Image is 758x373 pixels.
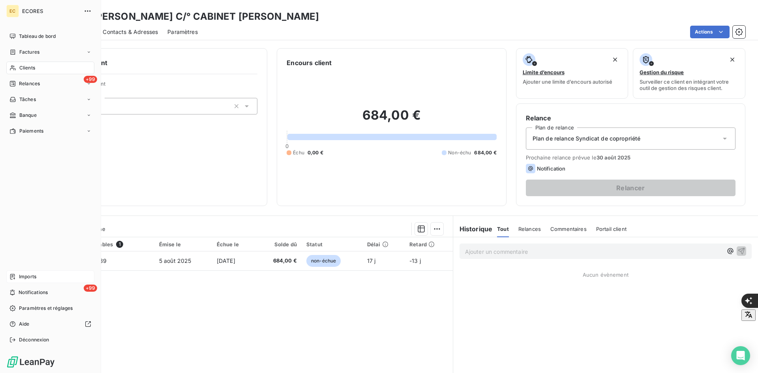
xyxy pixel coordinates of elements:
div: EC [6,5,19,17]
a: Clients [6,62,94,74]
span: Échu [293,149,304,156]
span: Notification [537,165,566,172]
div: Open Intercom Messenger [731,346,750,365]
span: 1 [116,241,123,248]
h2: 684,00 € [287,107,496,131]
span: 684,00 € [474,149,496,156]
span: Non-échu [448,149,471,156]
h6: Relance [526,113,735,123]
span: Banque [19,112,37,119]
span: Tâches [19,96,36,103]
span: Paramètres et réglages [19,305,73,312]
h6: Informations client [48,58,257,67]
span: Prochaine relance prévue le [526,154,735,161]
span: Paramètres [167,28,198,36]
span: Portail client [596,226,627,232]
button: Relancer [526,180,735,196]
span: Ajouter une limite d’encours autorisé [523,79,612,85]
span: non-échue [306,255,341,267]
span: Tableau de bord [19,33,56,40]
span: -13 j [409,257,421,264]
span: Relances [19,80,40,87]
a: Paramètres et réglages [6,302,94,315]
a: +99Relances [6,77,94,90]
span: Surveiller ce client en intégrant votre outil de gestion des risques client. [640,79,739,91]
span: 30 août 2025 [597,154,631,161]
span: Aide [19,321,30,328]
span: Commentaires [550,226,587,232]
button: Actions [690,26,730,38]
button: Gestion du risqueSurveiller ce client en intégrant votre outil de gestion des risques client. [633,48,745,99]
span: Aucun évènement [583,272,629,278]
h6: Historique [453,224,493,234]
div: Émise le [159,241,207,247]
span: Imports [19,273,36,280]
a: Paiements [6,125,94,137]
span: 0 [285,143,289,149]
a: Banque [6,109,94,122]
span: Limite d’encours [523,69,565,75]
span: Notifications [19,289,48,296]
img: Logo LeanPay [6,356,55,368]
a: Aide [6,318,94,330]
span: Propriétés Client [64,81,257,92]
h3: SDC [PERSON_NAME] C/° CABINET [PERSON_NAME] [69,9,319,24]
span: Relances [518,226,541,232]
div: Solde dû [261,241,297,247]
div: Statut [306,241,358,247]
span: Paiements [19,127,43,135]
span: +99 [84,76,97,83]
a: Imports [6,270,94,283]
span: Tout [497,226,509,232]
a: Factures [6,46,94,58]
h6: Encours client [287,58,332,67]
a: Tableau de bord [6,30,94,43]
span: [DATE] [217,257,235,264]
span: 684,00 € [261,257,297,265]
div: Pièces comptables [64,241,150,248]
span: Plan de relance Syndicat de copropriété [533,135,641,142]
span: Gestion du risque [640,69,684,75]
div: Échue le [217,241,251,247]
span: +99 [84,285,97,292]
span: 5 août 2025 [159,257,191,264]
span: Contacts & Adresses [103,28,158,36]
div: Délai [367,241,400,247]
span: Déconnexion [19,336,49,343]
span: 0,00 € [308,149,323,156]
span: ECORES [22,8,79,14]
span: Factures [19,49,39,56]
div: Retard [409,241,448,247]
button: Limite d’encoursAjouter une limite d’encours autorisé [516,48,629,99]
a: Tâches [6,93,94,106]
span: 17 j [367,257,376,264]
span: Clients [19,64,35,71]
